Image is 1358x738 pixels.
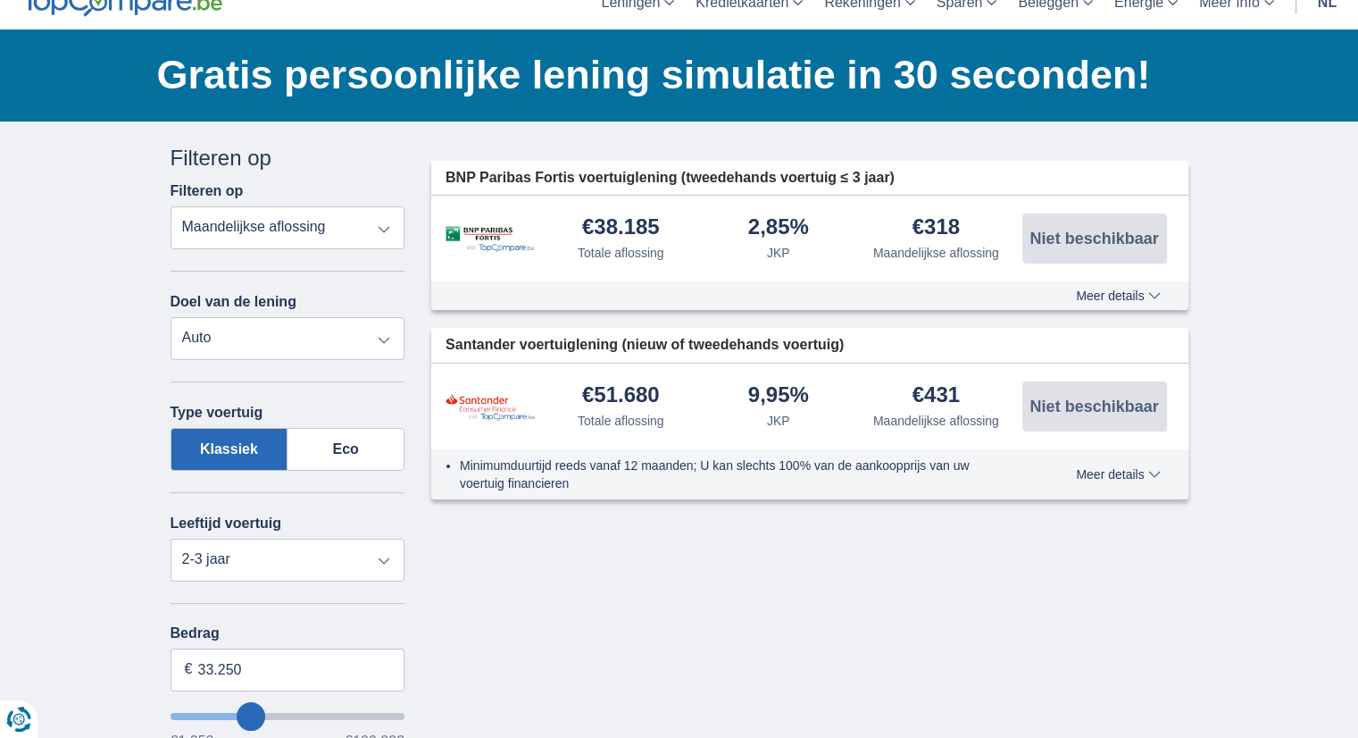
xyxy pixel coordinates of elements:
[582,216,660,240] div: €38.185
[446,168,895,189] span: BNP Paribas Fortis voertuiglening (tweedehands voertuig ≤ 3 jaar)
[1076,289,1160,302] span: Meer details
[1062,289,1173,303] button: Meer details
[446,226,535,252] img: product.pl.alt BNP Paribas Fortis
[767,412,790,430] div: JKP
[578,244,664,262] div: Totale aflossing
[287,428,404,471] label: Eco
[171,294,296,310] label: Doel van de lening
[748,216,809,240] div: 2,85%
[171,405,263,421] label: Type voertuig
[171,183,244,199] label: Filteren op
[1029,398,1158,415] span: Niet beschikbaar
[446,393,535,421] img: product.pl.alt Santander
[912,216,960,240] div: €318
[171,428,288,471] label: Klassiek
[873,412,999,430] div: Maandelijkse aflossing
[171,516,281,532] label: Leeftijd voertuig
[873,244,999,262] div: Maandelijkse aflossing
[1076,468,1160,481] span: Meer details
[446,335,844,356] span: Santander voertuiglening (nieuw of tweedehands voertuig)
[171,143,405,173] div: Filteren op
[185,659,193,680] span: €
[912,384,960,408] div: €431
[582,384,660,408] div: €51.680
[767,244,790,262] div: JKP
[748,384,809,408] div: 9,95%
[460,457,1011,492] li: Minimumduurtijd reeds vanaf 12 maanden; U kan slechts 100% van de aankoopprijs van uw voertuig fi...
[157,47,1188,103] h1: Gratis persoonlijke lening simulatie in 30 seconden!
[1022,214,1167,264] button: Niet beschikbaar
[171,713,405,720] input: wantToBorrow
[1022,382,1167,432] button: Niet beschikbaar
[1029,231,1158,247] span: Niet beschikbaar
[171,625,405,642] label: Bedrag
[1062,467,1173,482] button: Meer details
[578,412,664,430] div: Totale aflossing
